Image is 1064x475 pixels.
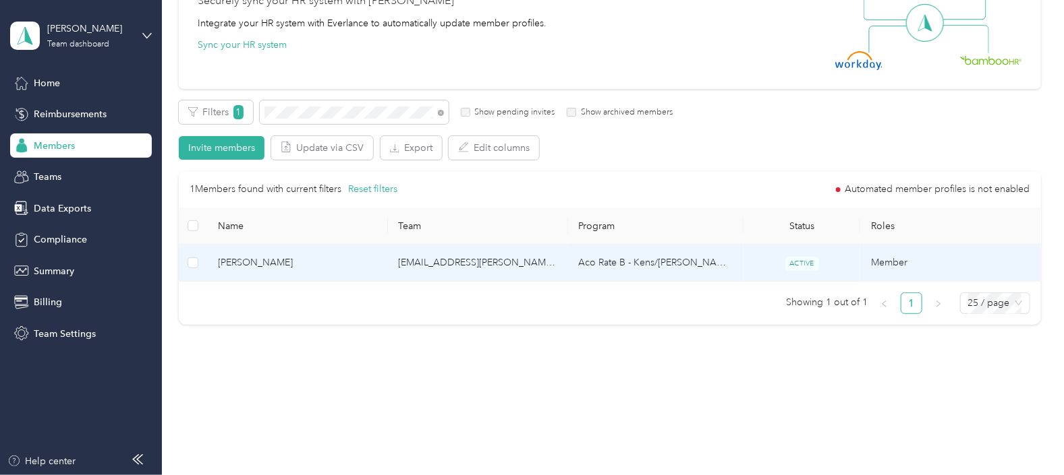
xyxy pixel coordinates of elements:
img: Line Left Down [868,25,916,53]
td: Amanda Hagerman [208,245,388,282]
span: Reimbursements [34,107,107,121]
li: Previous Page [874,292,895,314]
span: right [934,300,943,308]
th: Roles [860,208,1040,245]
li: Next Page [928,292,949,314]
li: 1 [901,292,922,314]
span: Data Exports [34,201,91,216]
iframe: Everlance-gr Chat Button Frame [988,400,1064,475]
span: Home [34,76,60,90]
button: Invite members [179,136,264,160]
span: 1 [233,105,244,119]
th: Name [207,208,387,245]
a: 1 [901,293,922,313]
label: Show pending invites [470,106,555,119]
label: Show archived members [576,106,673,119]
span: ACTIVE [785,257,819,271]
div: Team dashboard [47,40,109,49]
button: right [928,292,949,314]
button: Filters1 [179,100,253,124]
div: Page Size [960,292,1030,314]
button: Help center [7,454,76,468]
span: left [880,300,889,308]
td: Aco Rate B - Kens/Bush [568,245,744,282]
span: [PERSON_NAME] [219,255,377,270]
p: 1 Members found with current filters [190,182,341,197]
span: Compliance [34,232,87,247]
span: Billing [34,295,62,309]
span: Members [34,139,75,153]
td: Member [860,245,1040,282]
button: Export [381,136,442,160]
div: Integrate your HR system with Everlance to automatically update member profiles. [198,16,547,30]
span: 25 / page [968,293,1022,313]
div: [PERSON_NAME] [47,22,132,36]
button: Reset filters [348,182,397,197]
th: Program [568,208,744,245]
span: Automated member profiles is not enabled [845,185,1030,194]
img: Workday [835,51,883,70]
span: Showing 1 out of 1 [787,292,868,313]
td: DBeers2@acosta.com [388,245,568,282]
span: Teams [34,170,61,184]
th: Status [744,208,861,245]
span: Summary [34,264,74,278]
img: Line Right Down [942,25,989,54]
th: Team [388,208,568,245]
img: BambooHR [960,55,1022,65]
span: Team Settings [34,327,96,341]
span: Name [218,220,376,232]
button: Update via CSV [271,136,373,160]
button: Edit columns [449,136,539,160]
button: Sync your HR system [198,38,287,52]
button: left [874,292,895,314]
